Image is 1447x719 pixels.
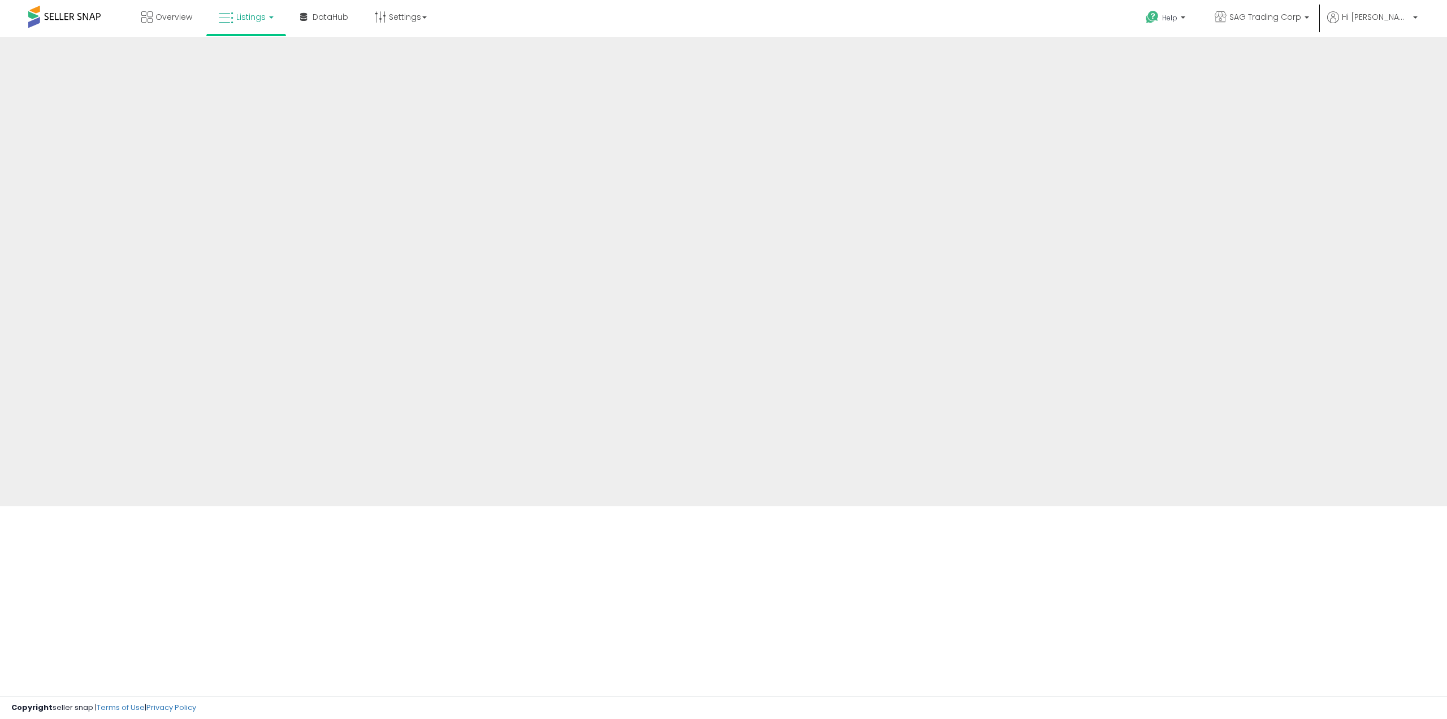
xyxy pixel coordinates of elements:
span: Hi [PERSON_NAME] [1342,11,1410,23]
span: Overview [155,11,192,23]
a: Help [1137,2,1197,37]
span: SAG Trading Corp [1229,11,1301,23]
span: Listings [236,11,266,23]
i: Get Help [1145,10,1159,24]
span: Help [1162,13,1177,23]
span: DataHub [313,11,348,23]
a: Hi [PERSON_NAME] [1327,11,1418,37]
